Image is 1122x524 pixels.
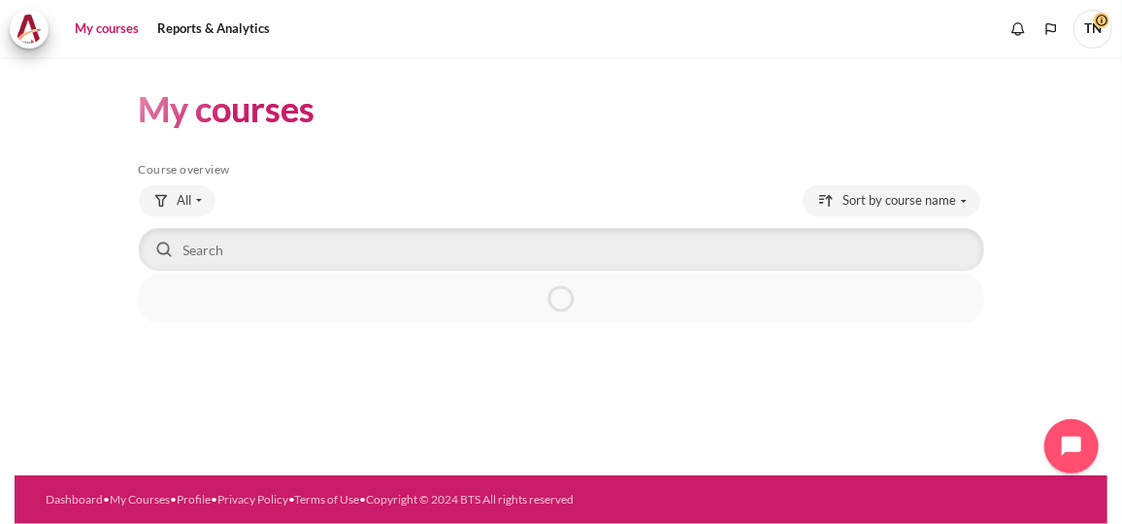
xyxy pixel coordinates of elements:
a: Profile [177,492,211,507]
div: Course overview controls [139,185,984,275]
h5: Course overview [139,162,984,178]
span: Sort by course name [843,191,957,211]
img: Architeck [16,15,43,44]
a: Terms of Use [294,492,359,507]
input: Search [139,228,984,271]
button: Grouping drop-down menu [139,185,215,216]
a: Dashboard [46,492,103,507]
span: All [178,191,192,211]
span: TN [1073,10,1112,49]
button: Sorting drop-down menu [803,185,980,216]
button: Languages [1037,15,1066,44]
a: User menu [1073,10,1112,49]
a: Architeck Architeck [10,10,58,49]
a: Privacy Policy [217,492,288,507]
a: My courses [68,10,146,49]
a: My Courses [110,492,170,507]
a: Reports & Analytics [150,10,277,49]
section: Content [15,57,1107,356]
div: • • • • • [46,491,609,508]
h1: My courses [139,86,315,132]
div: Show notification window with no new notifications [1004,15,1033,44]
a: Copyright © 2024 BTS All rights reserved [366,492,574,507]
